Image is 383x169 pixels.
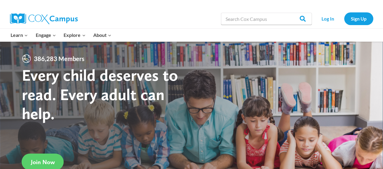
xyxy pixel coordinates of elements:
span: Join Now [31,158,55,166]
a: Log In [315,12,341,25]
nav: Secondary Navigation [315,12,373,25]
nav: Primary Navigation [7,29,115,41]
span: About [93,31,111,39]
strong: Every child deserves to read. Every adult can help. [22,65,178,123]
span: Engage [36,31,56,39]
input: Search Cox Campus [221,13,312,25]
img: Cox Campus [10,13,78,24]
span: Explore [64,31,85,39]
span: Learn [11,31,28,39]
span: 386,283 Members [31,54,87,63]
a: Sign Up [344,12,373,25]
